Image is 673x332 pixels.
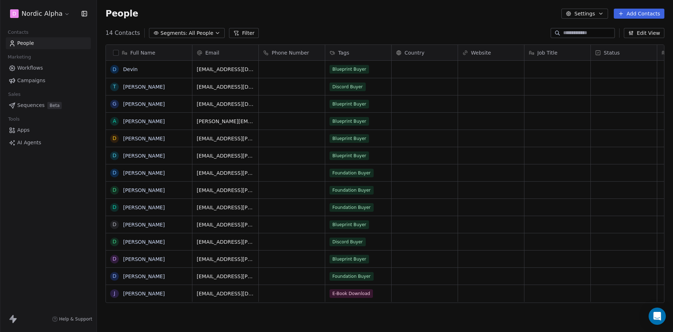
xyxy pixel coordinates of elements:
[106,61,192,320] div: grid
[160,29,187,37] span: Segments:
[123,170,165,176] a: [PERSON_NAME]
[197,221,254,228] span: [EMAIL_ADDRESS][PERSON_NAME][DOMAIN_NAME]
[123,291,165,296] a: [PERSON_NAME]
[614,9,664,19] button: Add Contacts
[47,102,62,109] span: Beta
[5,114,23,125] span: Tools
[197,290,254,297] span: [EMAIL_ADDRESS][DOMAIN_NAME]
[537,49,557,56] span: Job Title
[471,49,491,56] span: Website
[192,45,258,60] div: Email
[6,99,91,111] a: SequencesBeta
[330,100,369,108] span: Blueprint Buyer
[106,45,192,60] div: Full Name
[591,45,657,60] div: Status
[5,89,24,100] span: Sales
[330,238,366,246] span: Discord Buyer
[197,152,254,159] span: [EMAIL_ADDRESS][PERSON_NAME][DOMAIN_NAME]
[113,221,117,228] div: D
[9,8,71,20] button: DNordic Alpha
[330,203,374,212] span: Foundation Buyer
[5,52,34,62] span: Marketing
[123,66,137,72] a: Devin
[123,222,165,228] a: [PERSON_NAME]
[205,49,219,56] span: Email
[197,135,254,142] span: [EMAIL_ADDRESS][PERSON_NAME][DOMAIN_NAME]
[113,204,117,211] div: D
[123,273,165,279] a: [PERSON_NAME]
[123,118,165,124] a: [PERSON_NAME]
[330,134,369,143] span: Blueprint Buyer
[123,205,165,210] a: [PERSON_NAME]
[123,136,165,141] a: [PERSON_NAME]
[59,316,92,322] span: Help & Support
[330,289,373,298] span: E-Book Download
[113,255,117,263] div: D
[13,10,17,17] span: D
[6,62,91,74] a: Workflows
[624,28,664,38] button: Edit View
[330,169,374,177] span: Foundation Buyer
[17,77,45,84] span: Campaigns
[330,117,369,126] span: Blueprint Buyer
[113,83,116,90] div: T
[130,49,155,56] span: Full Name
[197,238,254,246] span: [EMAIL_ADDRESS][PERSON_NAME][DOMAIN_NAME]
[113,117,116,125] div: A
[330,65,369,74] span: Blueprint Buyer
[604,49,620,56] span: Status
[17,139,41,146] span: AI Agents
[458,45,524,60] div: Website
[330,255,369,263] span: Blueprint Buyer
[649,308,666,325] div: Open Intercom Messenger
[123,187,165,193] a: [PERSON_NAME]
[330,83,366,91] span: Discord Buyer
[106,29,140,37] span: 14 Contacts
[17,64,43,72] span: Workflows
[189,29,213,37] span: All People
[113,272,117,280] div: D
[17,39,34,47] span: People
[330,272,374,281] span: Foundation Buyer
[405,49,425,56] span: Country
[197,66,254,73] span: [EMAIL_ADDRESS][DOMAIN_NAME]
[197,187,254,194] span: [EMAIL_ADDRESS][PERSON_NAME][DOMAIN_NAME]
[330,186,374,195] span: Foundation Buyer
[114,290,115,297] div: J
[197,169,254,177] span: [EMAIL_ADDRESS][PERSON_NAME][DOMAIN_NAME]
[338,49,349,56] span: Tags
[259,45,325,60] div: Phone Number
[123,101,165,107] a: [PERSON_NAME]
[6,37,91,49] a: People
[22,9,62,18] span: Nordic Alpha
[52,316,92,322] a: Help & Support
[123,239,165,245] a: [PERSON_NAME]
[113,135,117,142] div: D
[6,137,91,149] a: AI Agents
[113,238,117,246] div: d
[325,45,391,60] div: Tags
[17,126,30,134] span: Apps
[113,152,117,159] div: D
[561,9,608,19] button: Settings
[123,84,165,90] a: [PERSON_NAME]
[113,100,117,108] div: G
[197,83,254,90] span: [EMAIL_ADDRESS][DOMAIN_NAME]
[330,151,369,160] span: Blueprint Buyer
[113,66,117,73] div: D
[6,124,91,136] a: Apps
[392,45,458,60] div: Country
[113,186,117,194] div: D
[272,49,309,56] span: Phone Number
[524,45,590,60] div: Job Title
[6,75,91,86] a: Campaigns
[113,169,117,177] div: D
[123,153,165,159] a: [PERSON_NAME]
[197,273,254,280] span: [EMAIL_ADDRESS][PERSON_NAME][DOMAIN_NAME]
[197,118,254,125] span: [PERSON_NAME][EMAIL_ADDRESS][PERSON_NAME][DOMAIN_NAME]
[17,102,45,109] span: Sequences
[197,100,254,108] span: [EMAIL_ADDRESS][DOMAIN_NAME]
[330,220,369,229] span: Blueprint Buyer
[197,256,254,263] span: [EMAIL_ADDRESS][PERSON_NAME][DOMAIN_NAME]
[5,27,32,38] span: Contacts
